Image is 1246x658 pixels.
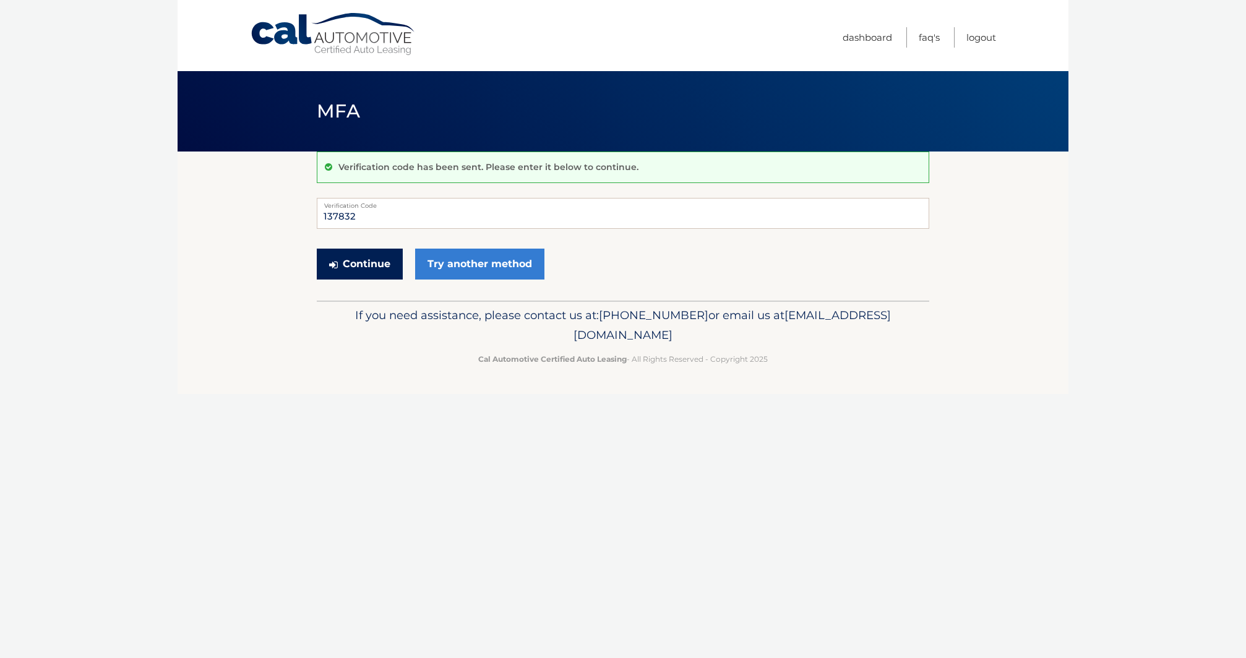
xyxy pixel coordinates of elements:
a: Logout [966,27,996,48]
input: Verification Code [317,198,929,229]
span: [EMAIL_ADDRESS][DOMAIN_NAME] [574,308,891,342]
p: Verification code has been sent. Please enter it below to continue. [338,161,638,173]
a: FAQ's [919,27,940,48]
p: - All Rights Reserved - Copyright 2025 [325,352,921,365]
span: [PHONE_NUMBER] [599,308,708,322]
span: MFA [317,100,360,122]
a: Cal Automotive [250,12,417,56]
p: If you need assistance, please contact us at: or email us at [325,305,921,345]
a: Try another method [415,249,544,280]
label: Verification Code [317,198,929,208]
strong: Cal Automotive Certified Auto Leasing [478,354,627,364]
a: Dashboard [843,27,892,48]
button: Continue [317,249,403,280]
